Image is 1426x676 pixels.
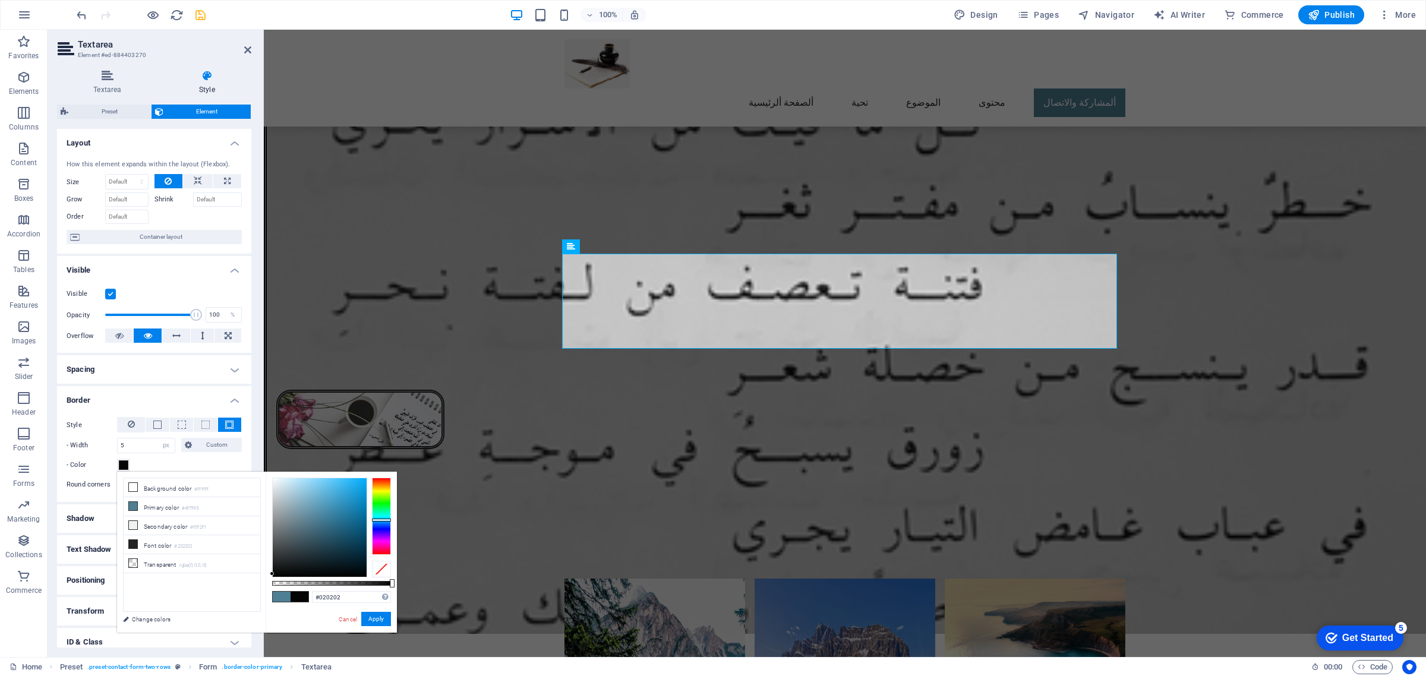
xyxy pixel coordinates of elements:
[67,478,117,492] label: Round corners
[74,8,89,22] button: undo
[57,386,251,408] h4: Border
[124,554,260,573] li: Transparent
[67,438,117,453] label: - Width
[57,256,251,277] h4: Visible
[67,458,117,472] label: - Color
[273,592,291,602] span: #4f7f95
[57,105,151,119] button: Preset
[15,372,33,381] p: Slider
[1358,660,1387,674] span: Code
[88,2,100,14] div: 5
[1311,660,1343,674] h6: Session time
[7,514,40,524] p: Marketing
[193,8,207,22] button: save
[67,287,105,301] label: Visible
[57,628,251,656] h4: ID & Class
[13,479,34,488] p: Forms
[949,5,1003,24] div: Design (Ctrl+Alt+Y)
[57,355,251,384] h4: Spacing
[14,194,34,203] p: Boxes
[10,6,96,31] div: Get Started 5 items remaining, 0% complete
[57,535,251,564] h4: Text Shadow
[1149,5,1210,24] button: AI Writer
[10,301,38,310] p: Features
[182,504,198,513] small: #4f7f95
[57,70,163,95] h4: Textarea
[67,210,105,224] label: Order
[169,8,184,22] button: reload
[124,535,260,554] li: Font color
[291,592,308,602] span: #050505
[174,542,192,551] small: #232323
[67,160,242,170] div: How this element expands within the layout (Flexbox).
[12,408,36,417] p: Header
[225,308,241,322] div: %
[195,438,239,452] span: Custom
[7,229,40,239] p: Accordion
[199,660,217,674] span: Click to select. Double-click to edit
[222,660,282,674] span: . border-color-primary
[181,438,242,452] button: Custom
[60,660,332,674] nav: breadcrumb
[337,615,358,624] a: Cancel
[949,5,1003,24] button: Design
[1402,660,1416,674] button: Usercentrics
[124,478,260,497] li: Background color
[57,129,251,150] h4: Layout
[372,561,391,577] div: Clear Color Selection
[194,8,207,22] i: Save (Ctrl+S)
[35,13,86,24] div: Get Started
[175,664,181,670] i: This element is a customizable preset
[67,230,242,244] button: Container layout
[78,50,228,61] h3: Element #ed-884403270
[10,660,42,674] a: Click to cancel selection. Double-click to open Pages
[8,51,39,61] p: Favorites
[78,39,251,50] h2: Textarea
[57,504,251,533] h4: Shadow
[598,8,617,22] h6: 100%
[154,192,193,207] label: Shrink
[83,230,238,244] span: Container layout
[105,192,149,207] input: Default
[1219,5,1289,24] button: Commerce
[124,516,260,535] li: Secondary color
[57,597,251,626] h4: Transform
[9,87,39,96] p: Elements
[87,660,171,674] span: . preset-contact-form-two-rows
[581,8,623,22] button: 100%
[152,105,251,119] button: Element
[1153,9,1205,21] span: AI Writer
[67,329,105,343] label: Overflow
[6,586,42,595] p: Commerce
[13,265,34,274] p: Tables
[1017,9,1059,21] span: Pages
[1324,660,1342,674] span: 00 00
[124,497,260,516] li: Primary color
[117,612,255,627] a: Change colors
[72,105,147,119] span: Preset
[67,192,105,207] label: Grow
[167,105,248,119] span: Element
[60,660,83,674] span: Click to select. Double-click to edit
[1374,5,1421,24] button: More
[13,443,34,453] p: Footer
[194,485,209,494] small: #ffffff
[629,10,640,20] i: On resize automatically adjust zoom level to fit chosen device.
[9,122,39,132] p: Columns
[190,523,206,532] small: #f0f2f1
[1308,9,1355,21] span: Publish
[57,566,251,595] h4: Positioning
[105,210,149,224] input: Default
[163,70,251,95] h4: Style
[67,179,105,185] label: Size
[301,660,332,674] span: Click to select. Double-click to edit
[1224,9,1284,21] span: Commerce
[1012,5,1064,24] button: Pages
[179,561,207,570] small: rgba(0,0,0,.0)
[11,158,37,168] p: Content
[1073,5,1139,24] button: Navigator
[67,418,117,432] label: Style
[954,9,998,21] span: Design
[12,336,36,346] p: Images
[75,8,89,22] i: Undo: Change round corners (Ctrl+Z)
